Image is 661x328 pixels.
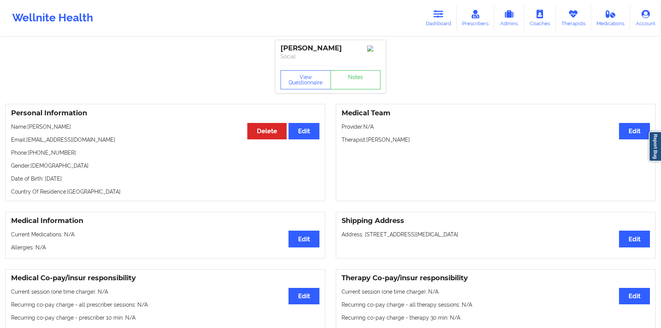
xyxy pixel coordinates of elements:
p: Country Of Residence: [GEOGRAPHIC_DATA] [11,188,319,196]
button: Edit [619,288,650,304]
p: Gender: [DEMOGRAPHIC_DATA] [11,162,319,170]
p: Name: [PERSON_NAME] [11,123,319,131]
h3: Medical Information [11,217,319,225]
p: Recurring co-pay charge - therapy 30 min : N/A [342,314,650,322]
p: Social [281,53,380,60]
button: Edit [289,288,319,304]
a: Report Bug [649,131,661,162]
h3: Personal Information [11,109,319,118]
a: Medications [591,5,630,31]
p: Provider: N/A [342,123,650,131]
button: View Questionnaire [281,70,331,89]
p: Recurring co-pay charge - prescriber 10 min : N/A [11,314,319,322]
p: Date of Birth: [DATE] [11,175,319,183]
p: Therapist: [PERSON_NAME] [342,136,650,144]
h3: Shipping Address [342,217,650,225]
div: [PERSON_NAME] [281,44,380,53]
a: Therapists [556,5,591,31]
p: Address: [STREET_ADDRESS][MEDICAL_DATA] [342,231,650,238]
p: Recurring co-pay charge - all prescriber sessions : N/A [11,301,319,309]
button: Delete [247,123,287,139]
h3: Medical Co-pay/insur responsibility [11,274,319,283]
a: Admins [494,5,524,31]
p: Current session (one time charge): N/A [11,288,319,296]
img: Image%2Fplaceholer-image.png [367,45,380,52]
button: Edit [619,123,650,139]
a: Prescribers [457,5,495,31]
p: Recurring co-pay charge - all therapy sessions : N/A [342,301,650,309]
h3: Medical Team [342,109,650,118]
a: Coaches [524,5,556,31]
p: Current Medications: N/A [11,231,319,238]
a: Account [630,5,661,31]
p: Current session (one time charge): N/A [342,288,650,296]
p: Phone: [PHONE_NUMBER] [11,149,319,157]
a: Dashboard [420,5,457,31]
button: Edit [289,231,319,247]
p: Allergies: N/A [11,244,319,251]
button: Edit [289,123,319,139]
p: Email: [EMAIL_ADDRESS][DOMAIN_NAME] [11,136,319,144]
button: Edit [619,231,650,247]
a: Notes [330,70,381,89]
h3: Therapy Co-pay/insur responsibility [342,274,650,283]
